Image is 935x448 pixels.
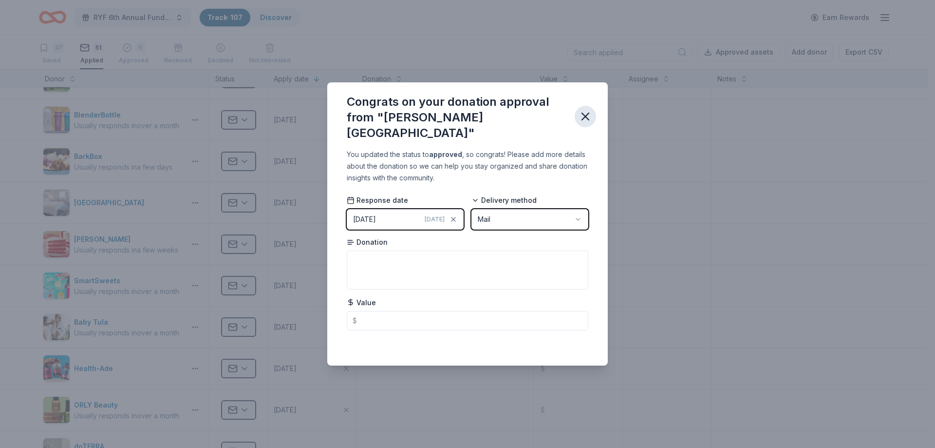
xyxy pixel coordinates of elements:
[347,94,567,141] div: Congrats on your donation approval from "[PERSON_NAME][GEOGRAPHIC_DATA]"
[347,195,408,205] span: Response date
[429,150,462,158] b: approved
[347,209,464,230] button: [DATE][DATE]
[425,215,445,223] span: [DATE]
[353,214,376,225] div: [DATE]
[347,237,388,247] span: Donation
[347,298,376,308] span: Value
[347,149,588,184] div: You updated the status to , so congrats! Please add more details about the donation so we can hel...
[471,195,537,205] span: Delivery method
